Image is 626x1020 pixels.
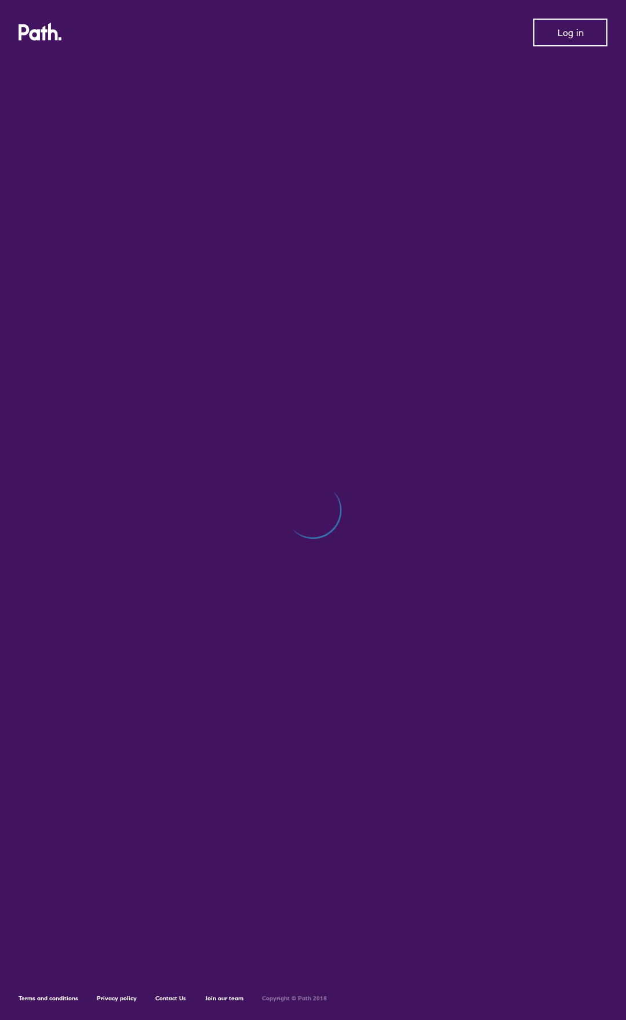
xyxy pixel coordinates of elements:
a: Join our team [205,994,243,1002]
a: Contact Us [155,994,186,1002]
a: Terms and conditions [19,994,78,1002]
span: Log in [558,27,584,38]
button: Log in [533,19,607,46]
a: Privacy policy [97,994,137,1002]
h6: Copyright © Path 2018 [262,995,327,1002]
